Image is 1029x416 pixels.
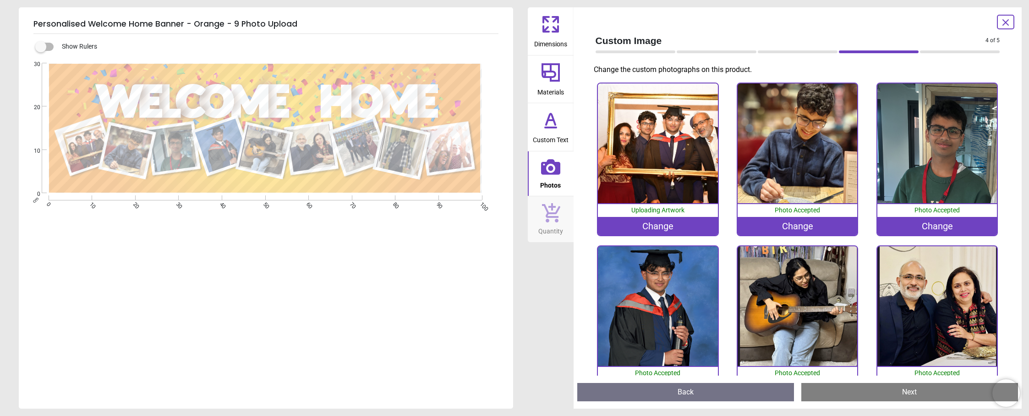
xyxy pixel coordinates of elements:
span: 50 [261,201,267,207]
span: 60 [304,201,310,207]
div: Change [877,217,997,235]
span: Photos [540,177,561,190]
span: 70 [348,201,354,207]
h5: Personalised Welcome Home Banner - Orange - 9 Photo Upload [33,15,498,34]
span: 90 [434,201,440,207]
div: Show Rulers [41,41,513,52]
span: 20 [131,201,137,207]
button: Next [801,383,1018,401]
span: 30 [23,61,40,68]
span: 20 [23,104,40,111]
iframe: Brevo live chat [992,379,1020,407]
span: Photo Accepted [914,206,960,214]
span: 30 [174,201,180,207]
span: Quantity [538,222,563,236]
span: 100 [478,201,484,207]
span: Photo Accepted [914,369,960,377]
button: Materials [528,55,574,103]
button: Photos [528,151,574,196]
span: Custom Image [596,34,986,47]
span: 40 [218,201,224,207]
span: 4 of 5 [985,37,1000,44]
button: Custom Text [528,103,574,151]
span: Custom Text [533,131,569,145]
span: Photo Accepted [775,369,820,377]
button: Dimensions [528,7,574,55]
span: Materials [537,83,564,97]
span: 0 [23,190,40,198]
span: Photo Accepted [775,206,820,214]
span: 10 [23,147,40,155]
button: Back [577,383,794,401]
div: Change [738,217,857,235]
span: Photo Accepted [635,369,680,377]
div: Change [598,217,717,235]
button: Quantity [528,196,574,242]
span: 10 [88,201,93,207]
span: 0 [44,201,50,207]
span: Uploading Artwork [631,206,684,214]
p: Change the custom photographs on this product. [594,65,1007,75]
span: Dimensions [534,35,567,49]
span: 80 [391,201,397,207]
span: cm [31,196,39,204]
